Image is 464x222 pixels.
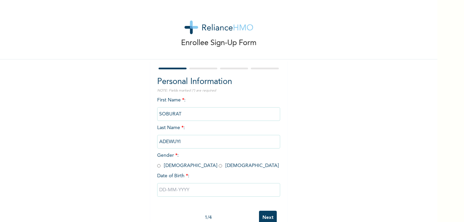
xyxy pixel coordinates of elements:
h2: Personal Information [157,76,280,88]
span: First Name : [157,98,280,116]
p: Enrollee Sign-Up Form [181,38,257,49]
div: 1 / 4 [157,214,259,221]
input: Enter your first name [157,107,280,121]
span: Gender : [DEMOGRAPHIC_DATA] [DEMOGRAPHIC_DATA] [157,153,279,168]
img: logo [185,20,253,34]
input: DD-MM-YYYY [157,183,280,197]
input: Enter your last name [157,135,280,149]
span: Date of Birth : [157,172,189,180]
span: Last Name : [157,125,280,144]
p: NOTE: Fields marked (*) are required [157,88,280,93]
